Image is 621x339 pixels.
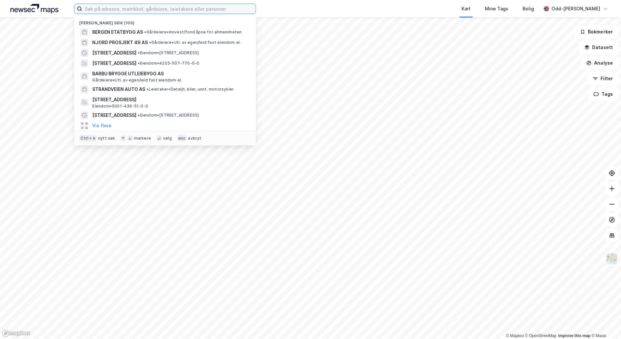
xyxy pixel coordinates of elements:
[92,28,143,36] span: BERGEN ETATBYGG AS
[92,96,248,104] span: [STREET_ADDRESS]
[10,4,58,14] img: logo.a4113a55bc3d86da70a041830d287a7e.svg
[588,88,618,101] button: Tags
[589,308,621,339] iframe: Chat Widget
[138,61,199,66] span: Eiendom • 4203-507-770-0-0
[146,87,234,92] span: Leietaker • Detaljh. biler, unnt. motorsykler
[188,136,201,141] div: avbryt
[82,4,256,14] input: Søk på adresse, matrikkel, gårdeiere, leietakere eller personer
[462,5,471,13] div: Kart
[606,253,618,265] img: Z
[92,78,182,83] span: Gårdeiere • Utl. av egen/leid fast eiendom el.
[138,50,199,56] span: Eiendom • [STREET_ADDRESS]
[506,333,524,338] a: Mapbox
[92,70,248,78] span: BARBU BRYGGE UTLEIEBYGG AS
[92,85,145,93] span: STRANDVEIEN AUTO AS
[138,61,140,66] span: •
[144,30,146,34] span: •
[98,136,115,141] div: nytt søk
[92,59,136,67] span: [STREET_ADDRESS]
[587,72,618,85] button: Filter
[92,111,136,119] span: [STREET_ADDRESS]
[575,25,618,38] button: Bokmerker
[74,15,256,27] div: [PERSON_NAME] søk (100)
[551,5,600,13] div: Odd-[PERSON_NAME]
[79,135,97,142] div: Ctrl + k
[485,5,508,13] div: Mine Tags
[149,40,241,45] span: Gårdeiere • Utl. av egen/leid fast eiendom el.
[92,104,148,109] span: Eiendom • 5001-439-51-0-0
[525,333,557,338] a: OpenStreetMap
[149,40,151,45] span: •
[146,87,148,92] span: •
[558,333,590,338] a: Improve this map
[177,135,187,142] div: esc
[92,39,148,46] span: NJORD PROSJEKT 49 AS
[523,5,534,13] div: Bolig
[579,41,618,54] button: Datasett
[163,136,172,141] div: velg
[138,113,199,118] span: Eiendom • [STREET_ADDRESS]
[581,56,618,69] button: Analyse
[589,308,621,339] div: Kontrollprogram for chat
[134,136,151,141] div: markere
[92,122,111,130] button: Vis flere
[138,113,140,118] span: •
[138,50,140,55] span: •
[92,49,136,57] span: [STREET_ADDRESS]
[2,330,31,337] a: Mapbox homepage
[144,30,242,35] span: Gårdeiere • Innvest/fond åpne for allmennheten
